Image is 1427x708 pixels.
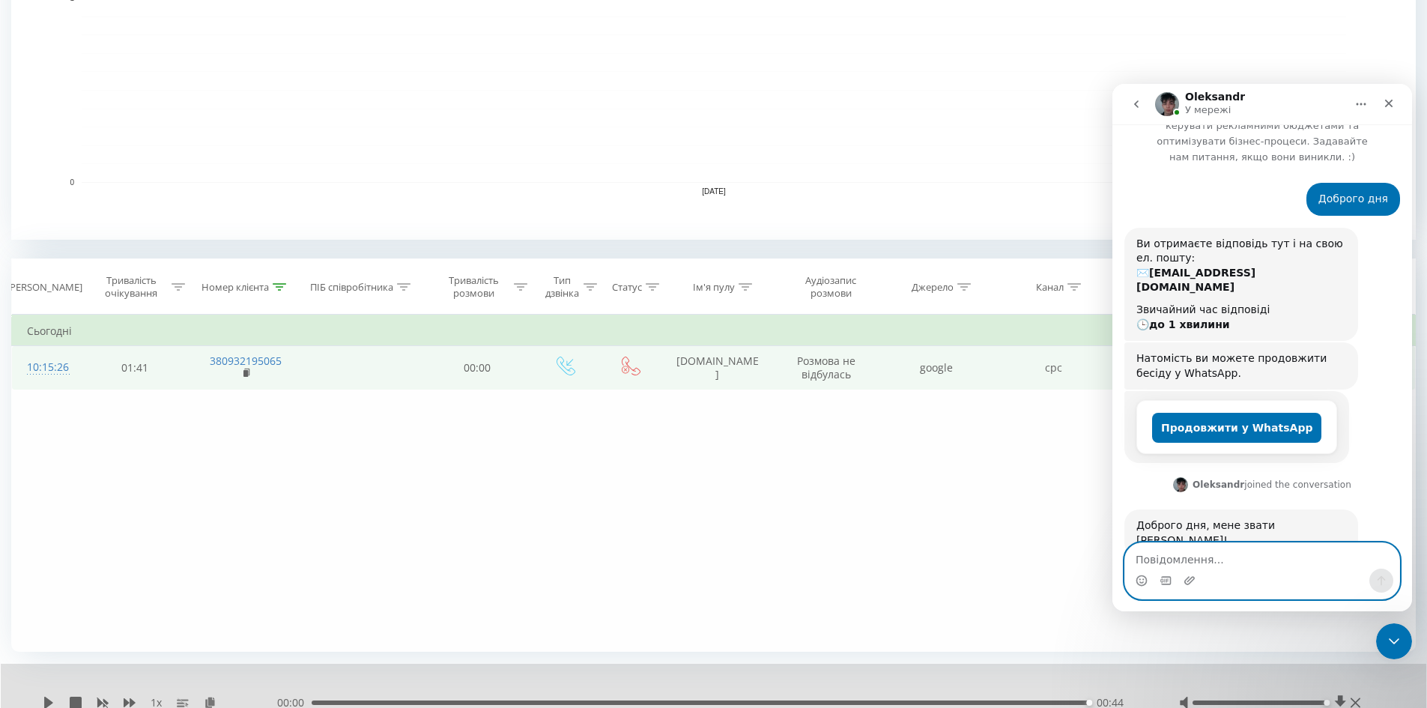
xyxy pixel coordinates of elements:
div: Статус [612,281,642,294]
td: cpc [995,346,1112,390]
text: [DATE] [702,187,726,196]
div: ПІБ співробітника [310,281,393,294]
div: Аудіозапис розмови [787,274,874,300]
div: [PERSON_NAME] [7,281,82,294]
div: Джерело [912,281,954,294]
div: Номер клієнта [202,281,269,294]
td: [DOMAIN_NAME] [661,346,774,390]
div: Тривалість розмови [437,274,511,300]
div: Ім'я пулу [693,281,735,294]
iframe: Intercom live chat [1376,623,1412,659]
div: Тип дзвінка [545,274,580,300]
td: Сьогодні [12,316,1416,346]
a: 380932195065 [210,354,282,368]
div: Канал [1036,281,1064,294]
span: Розмова не відбулась [797,354,855,381]
text: 0 [70,178,74,187]
div: 10:15:26 [27,353,66,382]
td: google [878,346,995,390]
div: Accessibility label [1086,700,1092,706]
iframe: Intercom live chat [1112,84,1412,611]
td: 00:00 [423,346,532,390]
td: 01:41 [81,346,190,390]
div: Тривалість очікування [94,274,169,300]
div: Accessibility label [1324,700,1330,706]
